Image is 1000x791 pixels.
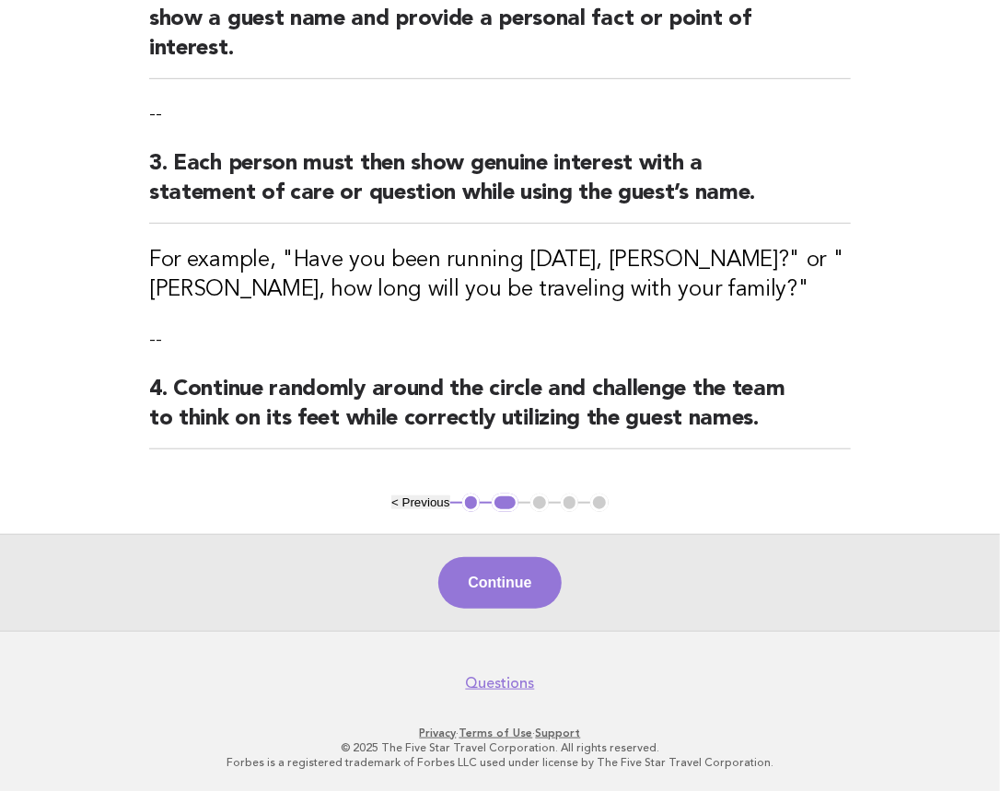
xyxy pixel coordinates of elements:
h2: 3. Each person must then show genuine interest with a statement of care or question while using t... [149,149,851,224]
p: -- [149,327,851,353]
h3: For example, "Have you been running [DATE], [PERSON_NAME]?" or "[PERSON_NAME], how long will you ... [149,246,851,305]
button: 1 [462,494,481,512]
p: -- [149,101,851,127]
p: · · [26,726,974,740]
button: 2 [492,494,518,512]
h2: 4. Continue randomly around the circle and challenge the team to think on its feet while correctl... [149,375,851,449]
a: Support [536,727,581,739]
p: Forbes is a registered trademark of Forbes LLC used under license by The Five Star Travel Corpora... [26,755,974,770]
button: Continue [438,557,561,609]
p: © 2025 The Five Star Travel Corporation. All rights reserved. [26,740,974,755]
a: Terms of Use [459,727,533,739]
button: < Previous [391,495,449,509]
a: Privacy [420,727,457,739]
a: Questions [466,674,535,692]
